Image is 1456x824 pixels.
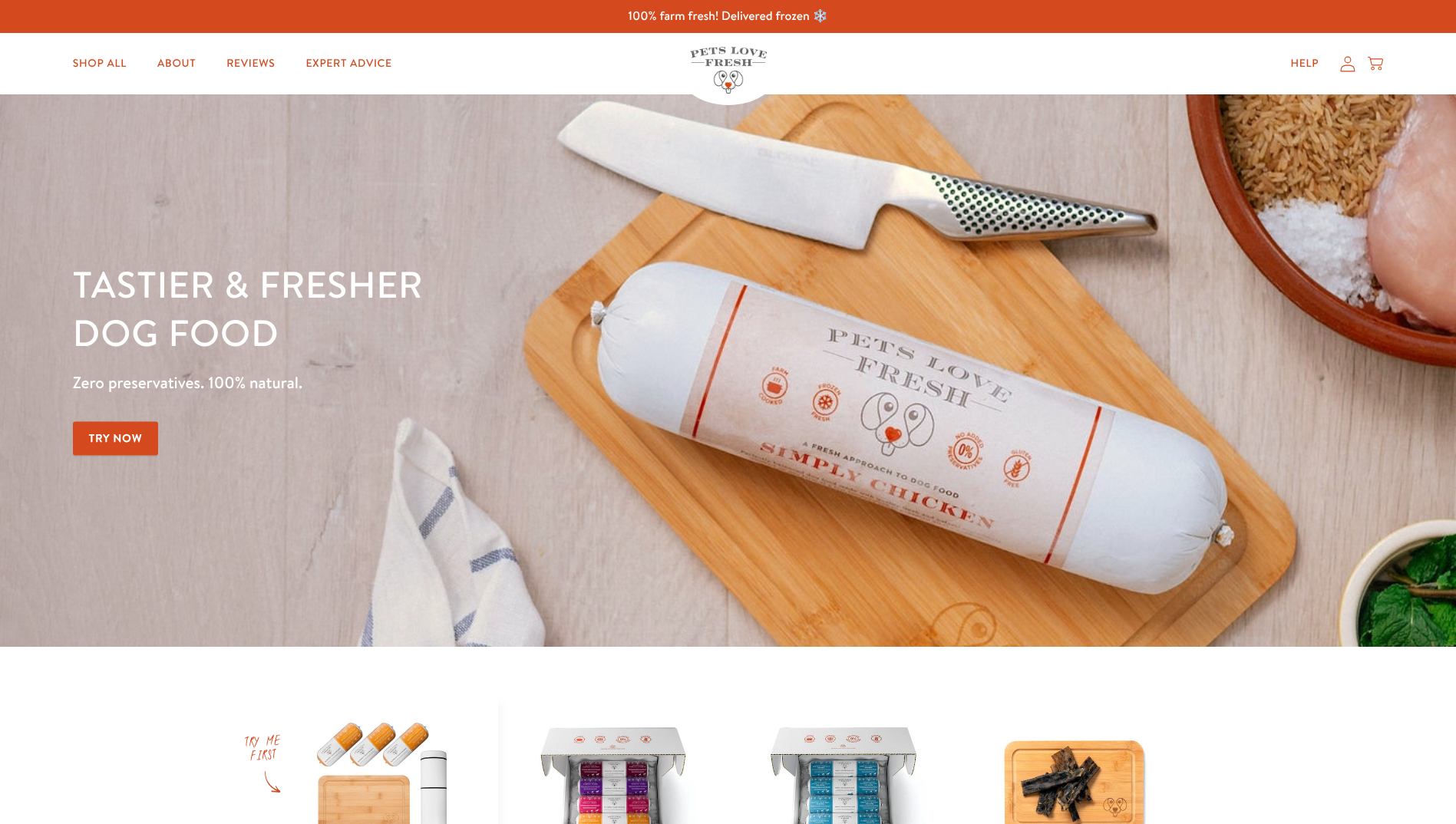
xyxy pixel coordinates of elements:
p: Zero preservatives. 100% natural. [73,369,946,397]
img: Pets Love Fresh [690,47,767,94]
a: Try Now [73,421,159,456]
a: Help [1278,48,1331,79]
a: Reviews [214,48,287,79]
a: Expert Advice [294,48,404,79]
a: Shop All [61,48,139,79]
h1: Tastier & fresher dog food [73,262,946,358]
a: About [145,48,208,79]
